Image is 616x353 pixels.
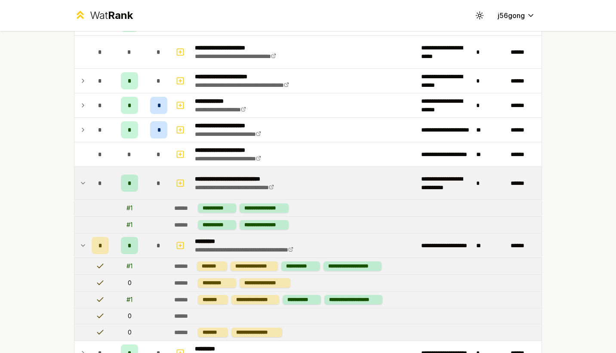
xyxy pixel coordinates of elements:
[108,9,133,21] span: Rank
[126,204,132,212] div: # 1
[491,8,542,23] button: j56gong
[498,10,525,21] span: j56gong
[74,9,133,22] a: WatRank
[126,262,132,270] div: # 1
[126,221,132,229] div: # 1
[112,324,147,341] td: 0
[112,275,147,291] td: 0
[90,9,133,22] div: Wat
[126,295,132,304] div: # 1
[112,308,147,324] td: 0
